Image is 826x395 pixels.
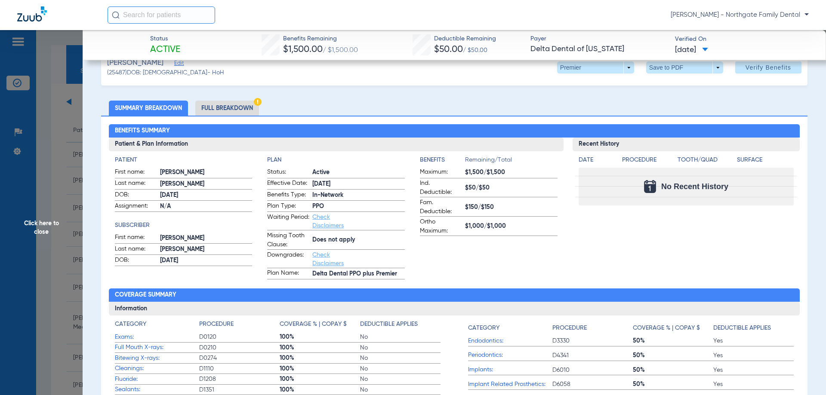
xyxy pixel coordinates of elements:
span: $150/$150 [465,203,558,212]
img: Zuub Logo [17,6,47,21]
span: 50% [633,351,713,360]
span: Missing Tooth Clause: [267,231,309,249]
img: Calendar [644,180,656,193]
span: 100% [280,354,360,362]
a: Check Disclaimers [312,252,344,266]
app-breakdown-title: Coverage % | Copay $ [280,320,360,332]
app-breakdown-title: Deductible Applies [360,320,441,332]
span: 100% [280,333,360,341]
span: Yes [713,366,794,374]
span: D4341 [552,351,633,360]
app-breakdown-title: Procedure [199,320,280,332]
span: Ortho Maximum: [420,217,462,236]
h4: Procedure [622,156,675,165]
h4: Procedure [199,320,234,329]
span: Payer [530,34,668,43]
span: [DATE] [675,45,708,55]
span: Ind. Deductible: [420,179,462,197]
span: Edit [174,60,182,68]
span: Delta Dental of [US_STATE] [530,44,668,55]
li: Full Breakdown [195,101,259,116]
span: D6010 [552,366,633,374]
span: Periodontics: [468,351,552,360]
span: Delta Dental PPO plus Premier [312,269,405,279]
span: Last name: [115,179,157,189]
span: Waiting Period: [267,213,309,230]
span: D0210 [199,343,280,352]
span: 100% [280,375,360,383]
h2: Coverage Summary [109,288,800,302]
span: / $1,500.00 [323,47,358,54]
span: No [360,364,441,373]
span: Benefits Remaining [283,34,358,43]
button: Save to PDF [646,61,723,73]
h4: Procedure [552,324,587,333]
span: D1208 [199,375,280,383]
span: [DATE] [160,256,253,265]
span: D6058 [552,380,633,389]
h4: Plan [267,156,405,165]
span: Sealants: [115,385,199,394]
button: Premier [557,61,634,73]
span: D1351 [199,386,280,394]
span: Endodontics: [468,337,552,346]
h4: Tooth/Quad [678,156,734,165]
span: Plan Type: [267,202,309,212]
h3: Information [109,302,800,315]
span: DOB: [115,256,157,266]
span: 100% [280,386,360,394]
span: Cleanings: [115,364,199,373]
h4: Coverage % | Copay $ [633,324,700,333]
span: N/A [160,202,253,211]
span: D1110 [199,364,280,373]
span: Does not apply [312,236,405,245]
span: Effective Date: [267,179,309,189]
img: Hazard [254,98,262,106]
span: $1,500/$1,500 [465,168,558,177]
span: Plan Name: [267,269,309,279]
app-breakdown-title: Coverage % | Copay $ [633,320,713,336]
span: (25487) DOB: [DEMOGRAPHIC_DATA] - HoH [107,68,224,77]
h4: Surface [737,156,794,165]
app-breakdown-title: Procedure [622,156,675,168]
span: Yes [713,351,794,360]
app-breakdown-title: Patient [115,156,253,165]
span: 100% [280,343,360,352]
app-breakdown-title: Category [115,320,199,332]
span: [PERSON_NAME] [107,58,163,68]
span: Implants: [468,365,552,374]
span: Maximum: [420,168,462,178]
app-breakdown-title: Surface [737,156,794,168]
h3: Recent History [573,138,800,151]
span: $1,500.00 [283,45,323,54]
h4: Subscriber [115,221,253,230]
span: $1,000/$1,000 [465,222,558,231]
span: [PERSON_NAME] - Northgate Family Dental [671,11,809,19]
app-breakdown-title: Benefits [420,156,465,168]
span: $50/$50 [465,184,558,193]
span: $50.00 [434,45,463,54]
span: [PERSON_NAME] [160,180,253,189]
span: Yes [713,380,794,389]
span: Remaining/Total [465,156,558,168]
h4: Deductible Applies [360,320,418,329]
span: Active [150,44,180,56]
img: Search Icon [112,11,120,19]
span: [DATE] [160,191,253,200]
span: No [360,343,441,352]
span: Yes [713,337,794,345]
app-breakdown-title: Deductible Applies [713,320,794,336]
app-breakdown-title: Tooth/Quad [678,156,734,168]
span: Downgrades: [267,251,309,268]
span: D3330 [552,337,633,345]
span: 50% [633,337,713,345]
span: D0120 [199,333,280,341]
span: D0274 [199,354,280,362]
app-breakdown-title: Category [468,320,552,336]
h2: Benefits Summary [109,124,800,138]
span: Full Mouth X-rays: [115,343,199,352]
h4: Category [115,320,146,329]
span: Active [312,168,405,177]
